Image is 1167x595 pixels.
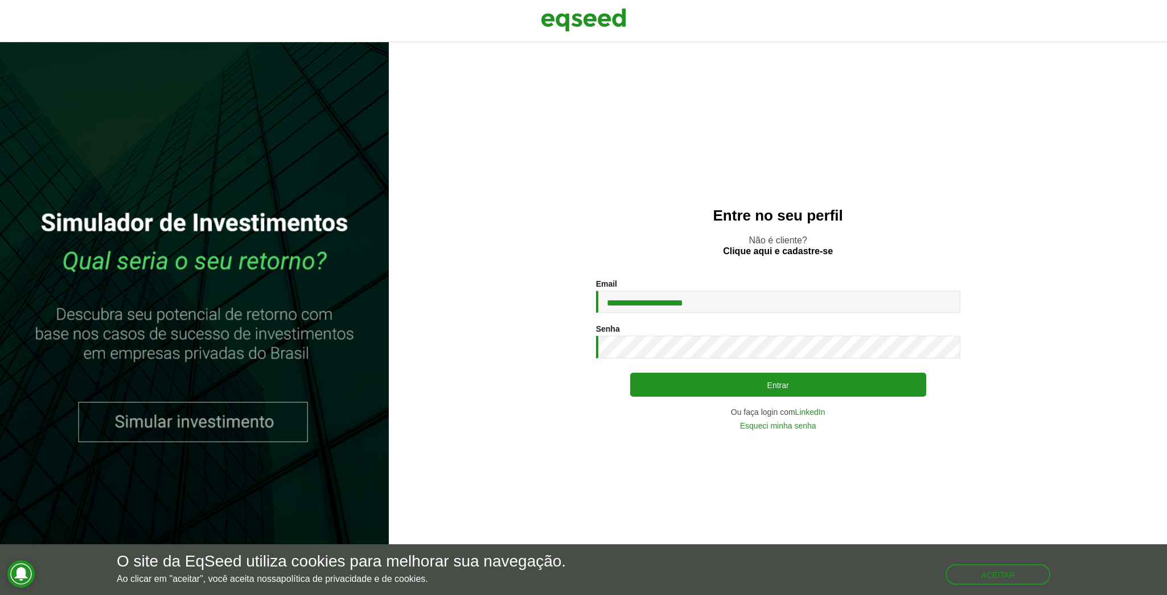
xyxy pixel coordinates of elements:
button: Entrar [630,373,926,397]
label: Senha [596,325,620,333]
div: Ou faça login com [596,408,960,416]
a: Clique aqui e cadastre-se [723,247,833,256]
label: Email [596,280,617,288]
h2: Entre no seu perfil [412,207,1144,224]
a: Esqueci minha senha [740,422,816,430]
a: política de privacidade e de cookies [281,574,426,584]
a: LinkedIn [795,408,825,416]
p: Não é cliente? [412,235,1144,256]
button: Aceitar [946,564,1050,585]
img: EqSeed Logo [541,6,626,34]
p: Ao clicar em "aceitar", você aceita nossa . [117,573,566,584]
h5: O site da EqSeed utiliza cookies para melhorar sua navegação. [117,553,566,570]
